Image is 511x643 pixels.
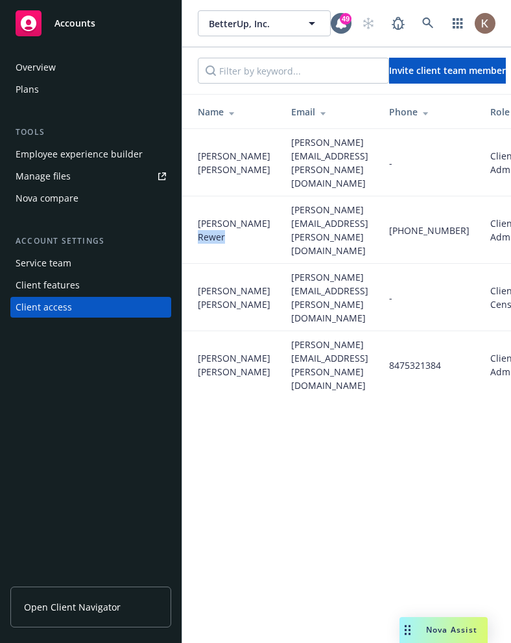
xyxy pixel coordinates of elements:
[198,105,270,119] div: Name
[415,10,441,36] a: Search
[389,291,392,305] span: -
[10,297,171,318] a: Client access
[10,253,171,274] a: Service team
[291,203,368,257] span: [PERSON_NAME][EMAIL_ADDRESS][PERSON_NAME][DOMAIN_NAME]
[10,188,171,209] a: Nova compare
[16,144,143,165] div: Employee experience builder
[389,156,392,170] span: -
[426,624,477,635] span: Nova Assist
[355,10,381,36] a: Start snowing
[16,297,72,318] div: Client access
[291,270,368,325] span: [PERSON_NAME][EMAIL_ADDRESS][PERSON_NAME][DOMAIN_NAME]
[10,5,171,41] a: Accounts
[16,188,78,209] div: Nova compare
[16,166,71,187] div: Manage files
[10,79,171,100] a: Plans
[10,144,171,165] a: Employee experience builder
[198,284,270,311] span: [PERSON_NAME] [PERSON_NAME]
[198,58,389,84] input: Filter by keyword...
[475,13,495,34] img: photo
[16,275,80,296] div: Client features
[198,216,270,244] span: [PERSON_NAME] Rewer
[399,617,416,643] div: Drag to move
[16,253,71,274] div: Service team
[291,135,368,190] span: [PERSON_NAME][EMAIL_ADDRESS][PERSON_NAME][DOMAIN_NAME]
[389,64,506,76] span: Invite client team member
[198,10,331,36] button: BetterUp, Inc.
[389,105,469,119] div: Phone
[10,57,171,78] a: Overview
[10,126,171,139] div: Tools
[399,617,488,643] button: Nova Assist
[389,224,469,237] span: [PHONE_NUMBER]
[385,10,411,36] a: Report a Bug
[340,13,351,25] div: 49
[16,57,56,78] div: Overview
[291,105,368,119] div: Email
[209,17,294,30] span: BetterUp, Inc.
[10,166,171,187] a: Manage files
[16,79,39,100] div: Plans
[10,275,171,296] a: Client features
[389,358,441,372] span: 8475321384
[10,235,171,248] div: Account settings
[198,351,270,379] span: [PERSON_NAME] [PERSON_NAME]
[389,58,506,84] button: Invite client team member
[445,10,471,36] a: Switch app
[24,600,121,614] span: Open Client Navigator
[54,18,95,29] span: Accounts
[198,149,270,176] span: [PERSON_NAME] [PERSON_NAME]
[291,338,368,392] span: [PERSON_NAME][EMAIL_ADDRESS][PERSON_NAME][DOMAIN_NAME]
